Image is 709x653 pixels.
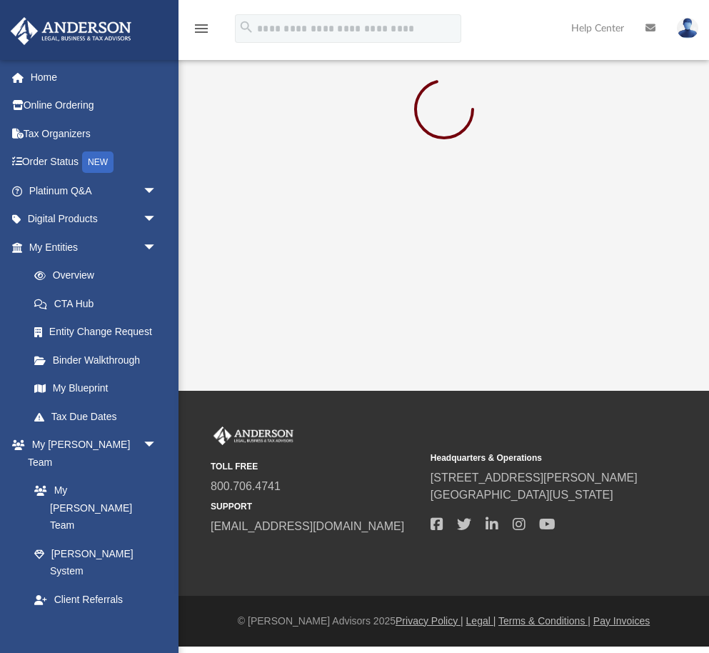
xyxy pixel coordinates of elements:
[20,318,178,347] a: Entity Change Request
[10,176,178,205] a: Platinum Q&Aarrow_drop_down
[20,374,171,403] a: My Blueprint
[677,18,698,39] img: User Pic
[211,500,421,513] small: SUPPORT
[20,346,178,374] a: Binder Walkthrough
[20,289,178,318] a: CTA Hub
[82,151,114,173] div: NEW
[431,452,640,464] small: Headquarters & Operations
[396,615,463,627] a: Privacy Policy |
[143,233,171,262] span: arrow_drop_down
[20,585,171,614] a: Client Referrals
[20,539,171,585] a: [PERSON_NAME] System
[498,615,590,627] a: Terms & Conditions |
[20,261,178,290] a: Overview
[10,91,178,120] a: Online Ordering
[178,614,709,629] div: © [PERSON_NAME] Advisors 2025
[431,489,613,501] a: [GEOGRAPHIC_DATA][US_STATE]
[6,17,136,45] img: Anderson Advisors Platinum Portal
[10,148,178,177] a: Order StatusNEW
[143,176,171,206] span: arrow_drop_down
[10,233,178,261] a: My Entitiesarrow_drop_down
[238,19,254,35] i: search
[10,63,178,91] a: Home
[10,205,178,234] a: Digital Productsarrow_drop_down
[211,520,404,532] a: [EMAIL_ADDRESS][DOMAIN_NAME]
[20,477,164,540] a: My [PERSON_NAME] Team
[193,20,210,37] i: menu
[431,472,638,484] a: [STREET_ADDRESS][PERSON_NAME]
[211,480,281,492] a: 800.706.4741
[193,27,210,37] a: menu
[593,615,650,627] a: Pay Invoices
[211,427,296,445] img: Anderson Advisors Platinum Portal
[466,615,496,627] a: Legal |
[20,402,178,431] a: Tax Due Dates
[211,460,421,473] small: TOLL FREE
[10,119,178,148] a: Tax Organizers
[10,431,171,477] a: My [PERSON_NAME] Teamarrow_drop_down
[143,431,171,460] span: arrow_drop_down
[143,205,171,234] span: arrow_drop_down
